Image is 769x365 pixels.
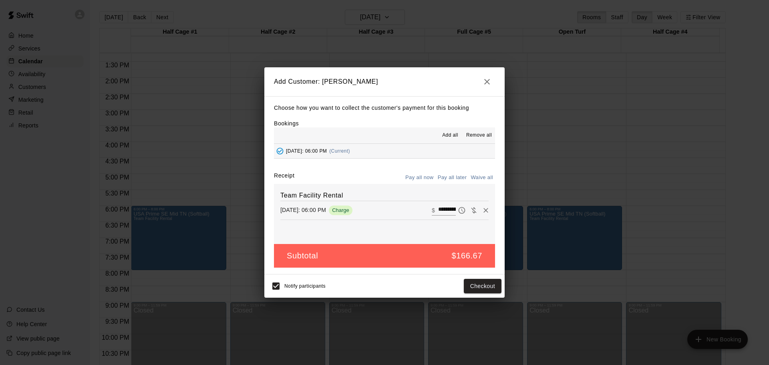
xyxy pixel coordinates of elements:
[480,204,492,216] button: Remove
[274,103,495,113] p: Choose how you want to collect the customer's payment for this booking
[463,129,495,142] button: Remove all
[468,206,480,213] span: Waive payment
[466,131,492,139] span: Remove all
[464,279,501,294] button: Checkout
[469,171,495,184] button: Waive all
[274,145,286,157] button: Added - Collect Payment
[274,171,294,184] label: Receipt
[286,148,327,154] span: [DATE]: 06:00 PM
[264,67,505,96] h2: Add Customer: [PERSON_NAME]
[442,131,458,139] span: Add all
[403,171,436,184] button: Pay all now
[329,148,350,154] span: (Current)
[432,206,435,214] p: $
[329,207,352,213] span: Charge
[452,250,483,261] h5: $166.67
[274,120,299,127] label: Bookings
[284,283,326,289] span: Notify participants
[437,129,463,142] button: Add all
[436,171,469,184] button: Pay all later
[280,206,326,214] p: [DATE]: 06:00 PM
[280,190,489,201] h6: Team Facility Rental
[287,250,318,261] h5: Subtotal
[456,206,468,213] span: Pay later
[274,144,495,159] button: Added - Collect Payment[DATE]: 06:00 PM(Current)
